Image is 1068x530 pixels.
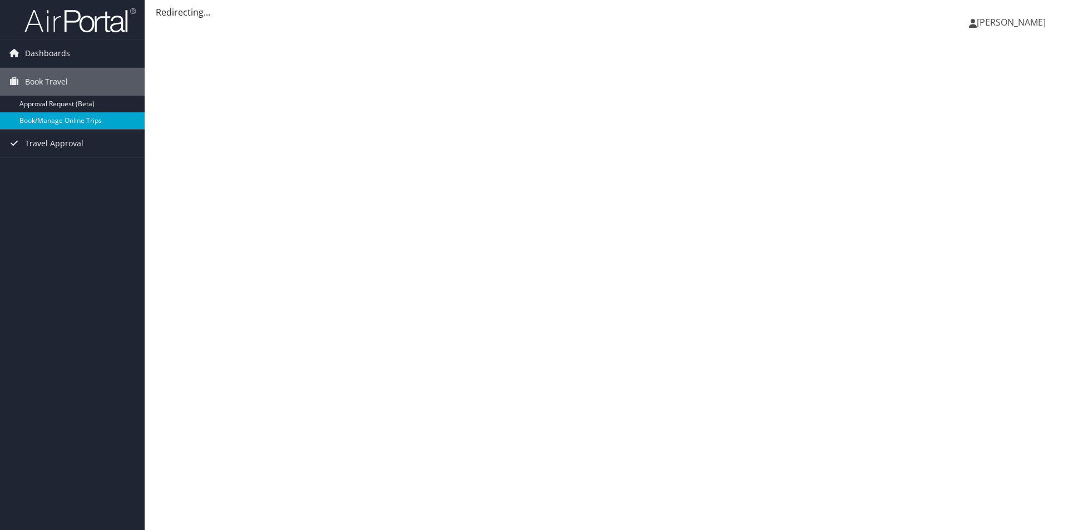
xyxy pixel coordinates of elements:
[969,6,1057,39] a: [PERSON_NAME]
[25,130,83,157] span: Travel Approval
[977,16,1046,28] span: [PERSON_NAME]
[156,6,1057,19] div: Redirecting...
[24,7,136,33] img: airportal-logo.png
[25,68,68,96] span: Book Travel
[25,39,70,67] span: Dashboards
